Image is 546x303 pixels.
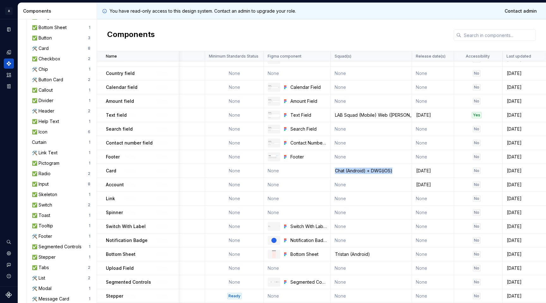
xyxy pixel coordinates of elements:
p: Contact number field [106,140,153,146]
p: Squad(s) [335,54,351,59]
td: None [205,94,264,108]
div: 🛠️ Chip [32,66,51,72]
img: Bottom Sheet [272,250,276,258]
div: 2 [88,56,90,61]
p: Calendar field [106,84,137,90]
a: 🛠️ Footer1 [29,231,93,241]
a: ✅ Button3 [29,33,93,43]
td: None [331,80,412,94]
a: ✅ Skeleton1 [29,189,93,200]
td: None [331,192,412,206]
td: None [331,150,412,164]
img: Contact Number Field [268,141,280,145]
div: Design tokens [4,47,14,57]
button: A [1,4,16,18]
div: 2 [88,77,90,82]
div: Switch With Label [290,223,327,230]
a: ✅ Icon6 [29,127,93,137]
a: Assets [4,70,14,80]
p: Search field [106,126,133,132]
div: Notification Badge [290,237,327,244]
a: 🛠️ List2 [29,273,93,283]
div: 🛠️ Message Card [32,296,72,302]
div: ✅ Callout [32,87,55,93]
p: Account [106,182,124,188]
td: None [264,164,331,178]
div: 1 [89,67,90,72]
div: ✅ Tooltip [32,223,56,229]
div: No [473,154,481,160]
a: Components [4,59,14,69]
div: 2 [88,202,90,207]
div: 3 [88,35,90,40]
div: ✅ Tabs [32,264,52,271]
div: Yes [472,112,482,118]
div: ✅ Toast [32,212,53,219]
p: Switch With Label [106,223,146,230]
a: Settings [4,248,14,258]
a: ✅ Bottom Sheet1 [29,22,93,33]
div: Curtain [32,139,49,145]
div: ✅ Icon [32,129,50,135]
td: None [412,150,454,164]
div: LAB Squad (Mobile) Web ([PERSON_NAME]) [331,112,411,118]
div: 🛠️ Card [32,45,51,52]
a: ✅ Checkbox2 [29,54,93,64]
p: Card [106,168,116,174]
td: None [412,66,454,80]
a: ✅ Help Text1 [29,116,93,127]
td: None [412,136,454,150]
td: None [264,178,331,192]
div: 1 [89,223,90,228]
p: Upload Field [106,265,134,271]
td: None [264,206,331,220]
div: No [473,126,481,132]
td: None [205,122,264,136]
a: ✅ Input8 [29,179,93,189]
td: None [331,220,412,233]
div: 1 [89,150,90,155]
div: Contact Number Field [290,140,327,146]
div: 1 [89,286,90,291]
a: ✅ Toast1 [29,210,93,220]
a: ✅ Pictogram1 [29,158,93,168]
div: 2 [88,108,90,114]
img: Search Field [268,127,280,131]
a: 🛠️ Chip1 [29,64,93,74]
img: Notification Badge [271,238,276,243]
td: None [331,289,412,303]
a: 🛠️ Card8 [29,43,93,53]
div: Components [23,8,94,14]
div: Bottom Sheet [290,251,327,257]
td: None [331,122,412,136]
td: None [412,80,454,94]
div: No [473,140,481,146]
div: 🛠️ Link Text [32,150,60,156]
td: None [264,289,331,303]
div: No [473,237,481,244]
td: None [205,80,264,94]
h2: Components [107,29,155,41]
div: ✅ Button [32,35,54,41]
div: 2 [88,275,90,281]
img: Amount Field [268,99,280,103]
div: Chat (Android) + DWG(iOS) [331,168,411,174]
td: None [205,220,264,233]
div: ✅ Input [32,181,51,187]
div: 1 [89,88,90,93]
div: [DATE] [412,168,453,174]
div: No [473,223,481,230]
div: Storybook stories [4,81,14,91]
div: No [473,70,481,77]
p: Accessibility [466,54,490,59]
p: Segmented Controls [106,279,151,285]
a: ✅ Radio2 [29,169,93,179]
div: 1 [89,213,90,218]
td: None [412,122,454,136]
div: [DATE] [412,112,453,118]
td: None [205,247,264,261]
td: None [205,206,264,220]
